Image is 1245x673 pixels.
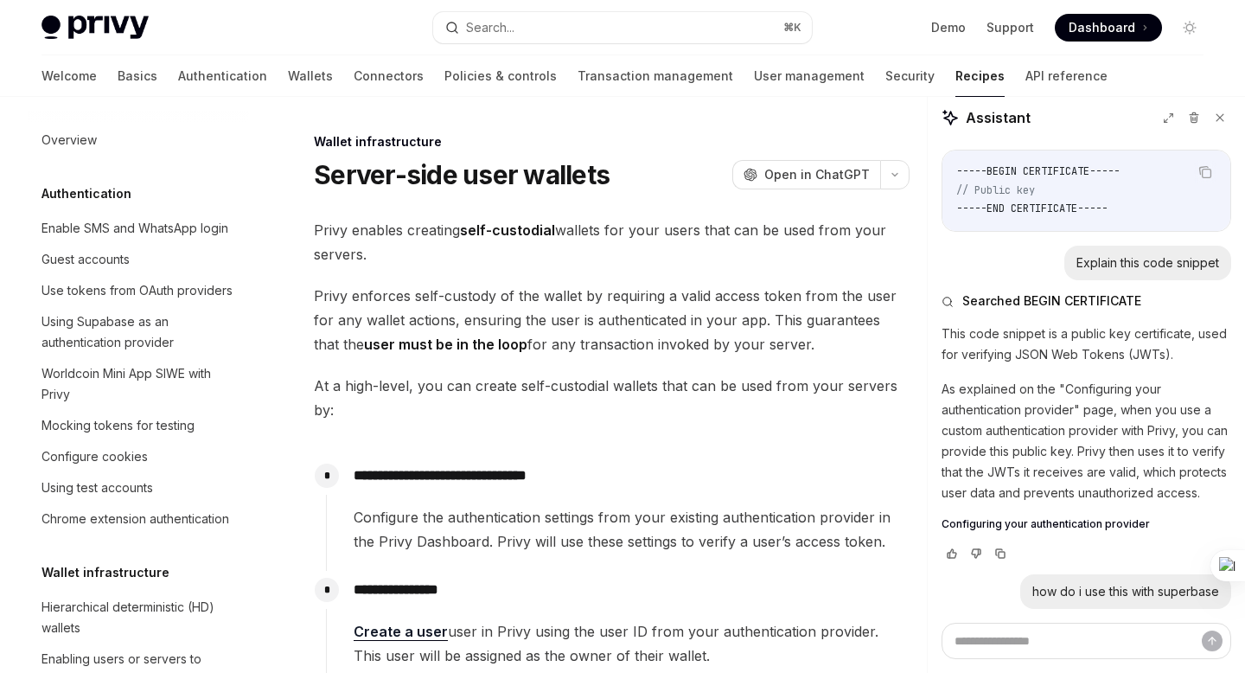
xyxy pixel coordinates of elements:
div: Wallet infrastructure [314,133,910,151]
div: Guest accounts [41,249,130,270]
a: Recipes [955,55,1005,97]
div: Mocking tokens for testing [41,415,195,436]
span: Searched Supabase integration [962,621,1155,638]
button: Search...⌘K [433,12,811,43]
strong: self-custodial [460,221,555,239]
p: This code snippet is a public key certificate, used for verifying JSON Web Tokens (JWTs). [942,324,1231,365]
a: Worldcoin Mini App SIWE with Privy [28,358,249,410]
span: // Public key [956,183,1035,197]
div: Configure cookies [41,446,148,467]
div: Hierarchical deterministic (HD) wallets [41,597,239,638]
div: Chrome extension authentication [41,509,229,529]
span: Privy enforces self-custody of the wallet by requiring a valid access token from the user for any... [314,284,910,356]
a: Guest accounts [28,244,249,275]
div: Worldcoin Mini App SIWE with Privy [41,363,239,405]
div: Use tokens from OAuth providers [41,280,233,301]
button: Send message [1202,631,1223,651]
span: Privy enables creating wallets for your users that can be used from your servers. [314,218,910,266]
span: Assistant [966,107,1031,128]
button: Searched Supabase integration [942,621,1231,638]
span: Open in ChatGPT [764,166,870,183]
div: Using Supabase as an authentication provider [41,311,239,353]
a: Demo [931,19,966,36]
div: Search... [466,17,514,38]
h5: Wallet infrastructure [41,562,169,583]
span: -----BEGIN CERTIFICATE----- [956,164,1120,178]
a: Configure cookies [28,441,249,472]
a: Support [986,19,1034,36]
a: Basics [118,55,157,97]
a: Wallets [288,55,333,97]
strong: user must be in the loop [364,336,527,353]
span: ⌘ K [783,21,801,35]
button: Toggle dark mode [1176,14,1203,42]
h1: Server-side user wallets [314,159,610,190]
span: Configuring your authentication provider [942,517,1150,531]
a: Mocking tokens for testing [28,410,249,441]
a: Chrome extension authentication [28,503,249,535]
a: Security [885,55,935,97]
a: Authentication [178,55,267,97]
a: Hierarchical deterministic (HD) wallets [28,592,249,644]
span: -----END CERTIFICATE----- [956,202,1108,215]
span: At a high-level, you can create self-custodial wallets that can be used from your servers by: [314,374,910,422]
span: Dashboard [1069,19,1135,36]
a: Enable SMS and WhatsApp login [28,213,249,244]
span: Searched BEGIN CERTIFICATE [962,292,1141,310]
a: User management [754,55,865,97]
p: As explained on the "Configuring your authentication provider" page, when you use a custom authen... [942,379,1231,503]
a: Welcome [41,55,97,97]
div: Overview [41,130,97,151]
button: Copy the contents from the code block [1194,161,1216,183]
a: Policies & controls [444,55,557,97]
div: how do i use this with superbase [1032,583,1219,600]
a: Dashboard [1055,14,1162,42]
div: Explain this code snippet [1076,254,1219,272]
div: Using test accounts [41,478,153,498]
button: Open in ChatGPT [732,160,880,189]
button: Searched BEGIN CERTIFICATE [942,292,1231,310]
a: Using Supabase as an authentication provider [28,306,249,358]
div: Enable SMS and WhatsApp login [41,218,228,239]
a: Overview [28,125,249,156]
a: Use tokens from OAuth providers [28,275,249,306]
a: API reference [1025,55,1108,97]
a: Using test accounts [28,472,249,503]
a: Configuring your authentication provider [942,517,1231,531]
a: Connectors [354,55,424,97]
img: light logo [41,16,149,40]
a: Transaction management [578,55,733,97]
span: Configure the authentication settings from your existing authentication provider in the Privy Das... [354,505,909,554]
h5: Authentication [41,183,131,204]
